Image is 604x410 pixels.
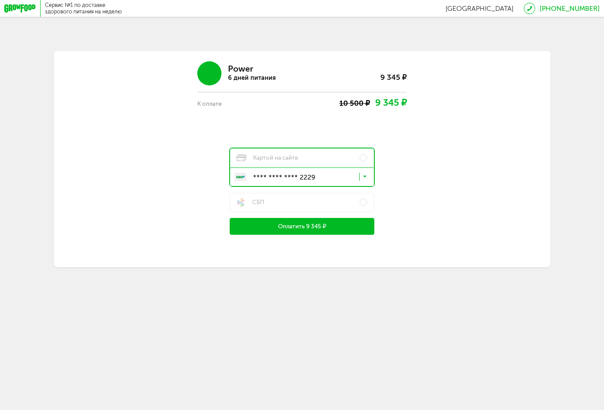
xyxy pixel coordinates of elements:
[228,73,276,82] div: 6 дней питания
[197,99,260,108] div: К оплате
[237,154,298,161] span: Картой на сайте
[344,61,407,85] div: 9 345 ₽
[446,4,513,13] span: [GEOGRAPHIC_DATA]
[339,99,370,108] span: 10 500 ₽
[237,198,246,207] img: sbp-pay.a0b1cb1.svg
[228,64,276,73] div: Power
[237,198,264,207] span: СБП
[230,218,374,235] button: Оплатить 9 345 ₽
[375,97,407,108] span: 9 345 ₽
[540,4,600,13] a: [PHONE_NUMBER]
[45,2,122,15] div: Сервис №1 по доставке здорового питания на неделю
